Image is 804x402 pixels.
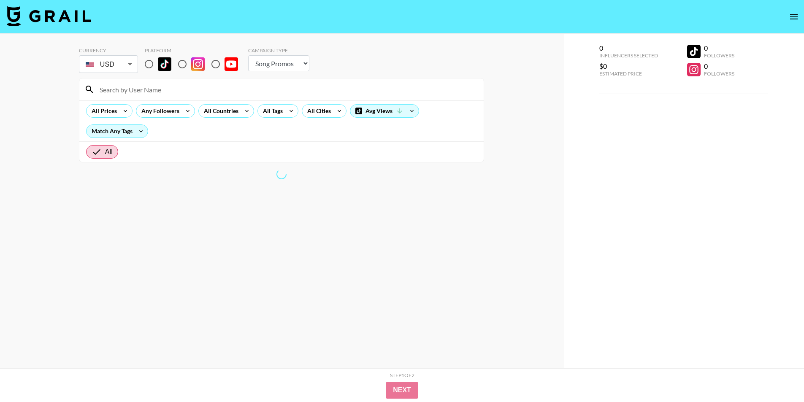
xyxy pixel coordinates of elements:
div: 0 [704,44,734,52]
div: USD [81,57,136,72]
div: All Prices [87,105,119,117]
button: Next [386,382,418,399]
div: $0 [599,62,658,70]
div: Platform [145,47,245,54]
div: Estimated Price [599,70,658,77]
div: Influencers Selected [599,52,658,59]
button: open drawer [785,8,802,25]
div: All Tags [258,105,284,117]
img: Instagram [191,57,205,71]
div: Followers [704,70,734,77]
div: 0 [599,44,658,52]
div: Step 1 of 2 [390,372,414,378]
div: Avg Views [350,105,419,117]
img: TikTok [158,57,171,71]
div: All Cities [302,105,333,117]
div: Any Followers [136,105,181,117]
div: 0 [704,62,734,70]
span: Refreshing lists, bookers, clients, countries, tags, cities, talent, talent... [276,169,287,179]
div: Campaign Type [248,47,309,54]
div: Currency [79,47,138,54]
div: Match Any Tags [87,125,148,138]
input: Search by User Name [95,83,479,96]
div: All Countries [199,105,240,117]
span: All [105,147,113,157]
div: Followers [704,52,734,59]
img: YouTube [225,57,238,71]
img: Grail Talent [7,6,91,26]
